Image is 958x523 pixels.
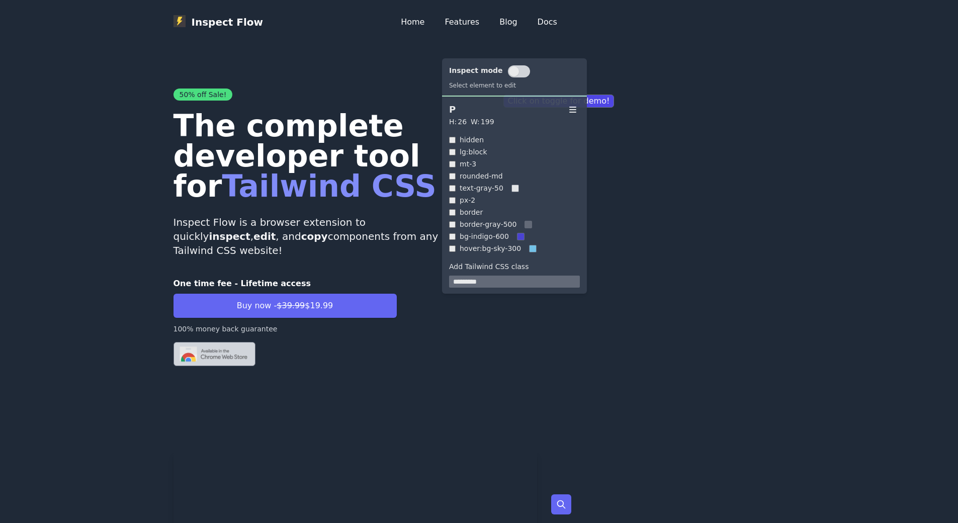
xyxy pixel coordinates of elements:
[173,278,397,290] p: One time fee - Lifetime access
[209,230,250,242] strong: inspect
[401,16,424,28] a: Home
[173,15,186,27] img: Inspect Flow logo
[460,195,475,205] p: px-2
[445,16,479,28] a: Features
[173,89,233,101] span: 50% off Sale!
[471,117,480,127] p: W:
[460,135,484,145] p: hidden
[460,207,483,217] p: border
[173,12,785,32] nav: Global
[237,300,333,312] span: Buy now - $19.99
[460,219,516,229] p: border-gray-500
[173,342,255,366] img: Chrome logo
[499,16,517,28] a: Blog
[460,243,521,253] p: hover:bg-sky-300
[449,261,580,272] label: Add Tailwind CSS class
[173,111,471,201] h1: The complete developer tool for
[173,215,471,257] p: Inspect Flow is a browser extension to quickly , , and components from any Tailwind CSS website!
[277,301,305,310] span: $39.99
[173,324,397,334] p: 100% money back guarantee
[449,117,457,127] p: H:
[460,231,509,241] p: bg-indigo-600
[538,16,557,28] a: Docs
[301,230,328,242] strong: copy
[222,168,436,204] span: Tailwind CSS
[449,65,503,77] p: Inspect mode
[173,15,264,29] p: Inspect Flow
[458,117,467,127] p: 26
[173,294,397,318] button: Buy now -$39.99$19.99
[460,183,503,193] p: text-gray-50
[253,230,276,242] strong: edit
[481,117,494,127] p: 199
[460,171,503,181] p: rounded-md
[173,15,264,29] a: Inspect Flow logoInspect Flow
[449,81,530,90] p: Select element to edit
[460,159,476,169] p: mt-3
[449,103,456,117] p: P
[460,147,487,157] p: lg:block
